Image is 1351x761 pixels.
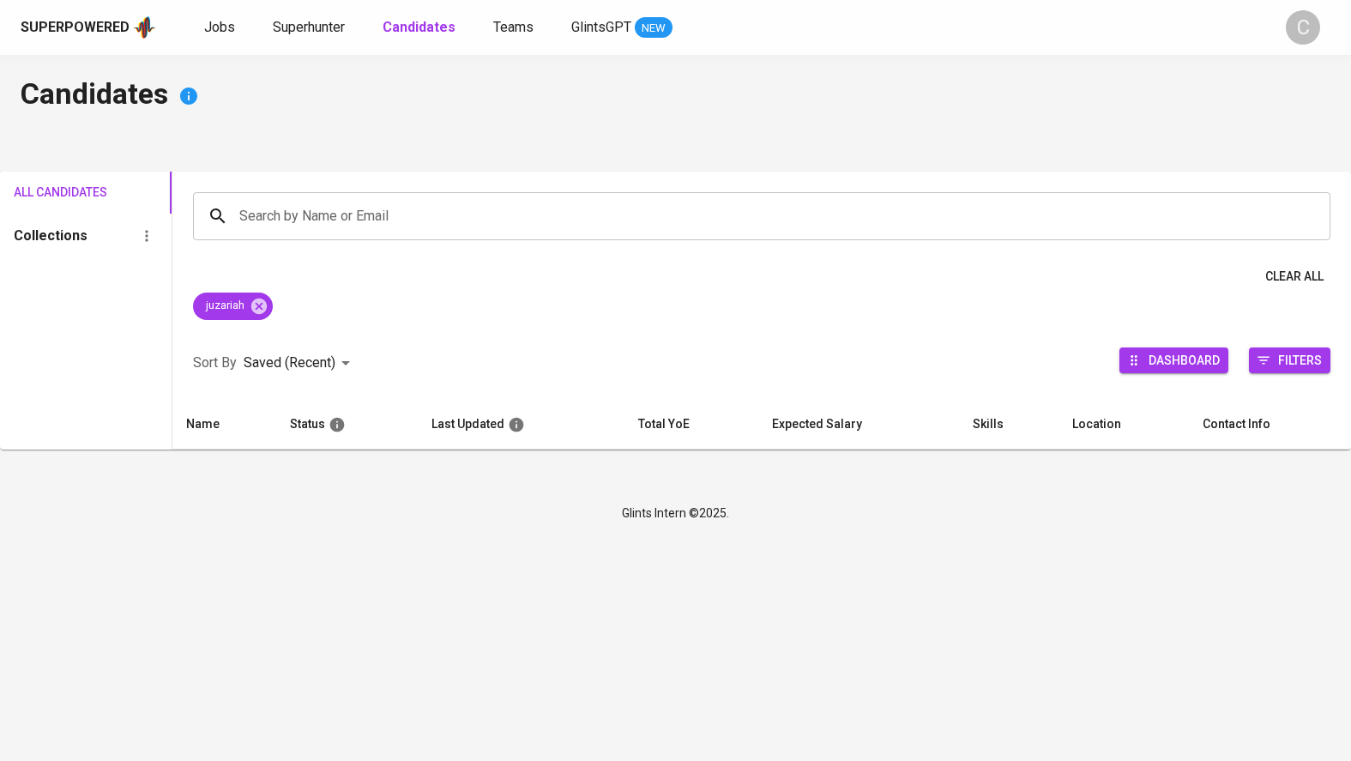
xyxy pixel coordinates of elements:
span: Jobs [204,19,235,35]
span: GlintsGPT [571,19,631,35]
th: Expected Salary [758,400,959,450]
span: Superhunter [273,19,345,35]
a: Candidates [383,17,459,39]
span: Teams [493,19,534,35]
p: Saved (Recent) [244,353,335,373]
a: Jobs [204,17,238,39]
a: Superpoweredapp logo [21,15,156,40]
span: NEW [635,20,672,37]
div: C [1286,10,1320,45]
button: Filters [1249,347,1330,373]
a: GlintsGPT NEW [571,17,672,39]
button: Dashboard [1119,347,1228,373]
span: All Candidates [14,182,82,203]
th: Total YoE [624,400,759,450]
span: Filters [1278,348,1322,371]
img: app logo [133,15,156,40]
p: Sort By [193,353,237,373]
a: Teams [493,17,537,39]
div: Saved (Recent) [244,347,356,379]
th: Location [1058,400,1189,450]
div: Superpowered [21,18,130,38]
button: Clear All [1258,261,1330,293]
th: Status [276,400,418,450]
span: Clear All [1265,266,1324,287]
h6: Collections [14,224,87,248]
span: juzariah [193,298,255,314]
b: Candidates [383,19,455,35]
a: Superhunter [273,17,348,39]
span: Dashboard [1149,348,1220,371]
th: Contact Info [1189,400,1351,450]
th: Name [172,400,276,450]
th: Skills [959,400,1058,450]
div: juzariah [193,293,273,320]
h4: Candidates [21,75,1330,117]
th: Last Updated [418,400,624,450]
